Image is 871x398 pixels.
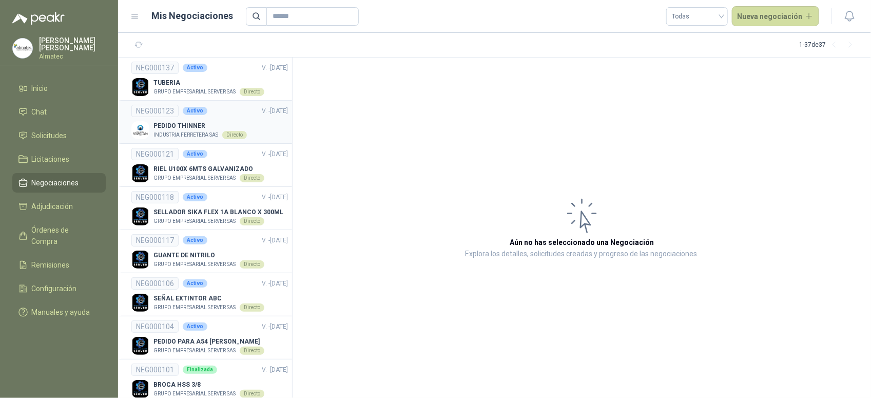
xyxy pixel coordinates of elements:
p: BROCA HSS 3/8 [153,380,264,390]
a: NEG000106ActivoV. -[DATE] Company LogoSEÑAL EXTINTOR ABCGRUPO EMPRESARIAL SERVER SASDirecto [131,277,288,312]
div: Activo [183,193,207,201]
button: Nueva negociación [732,6,820,27]
img: Company Logo [131,207,149,225]
h3: Aún no has seleccionado una Negociación [510,237,654,248]
img: Company Logo [131,294,149,312]
span: Manuales y ayuda [32,307,90,318]
img: Company Logo [131,164,149,182]
div: Activo [183,107,207,115]
p: PEDIDO PARA A54 [PERSON_NAME] [153,337,264,347]
div: 1 - 37 de 37 [799,37,859,53]
p: GUANTE DE NITRILO [153,251,264,260]
div: Directo [240,260,264,269]
span: Licitaciones [32,154,70,165]
span: Órdenes de Compra [32,224,96,247]
p: Almatec [39,53,106,60]
div: Directo [240,217,264,225]
span: Adjudicación [32,201,73,212]
div: NEG000121 [131,148,179,160]
a: NEG000137ActivoV. -[DATE] Company LogoTUBERIAGRUPO EMPRESARIAL SERVER SASDirecto [131,62,288,96]
a: Inicio [12,79,106,98]
span: V. - [DATE] [262,194,288,201]
p: TUBERIA [153,78,264,88]
h1: Mis Negociaciones [152,9,234,23]
span: V. - [DATE] [262,323,288,330]
div: NEG000117 [131,234,179,247]
a: NEG000104ActivoV. -[DATE] Company LogoPEDIDO PARA A54 [PERSON_NAME]GRUPO EMPRESARIAL SERVER SASDi... [131,320,288,355]
a: Manuales y ayuda [12,302,106,322]
div: Directo [240,304,264,312]
span: V. - [DATE] [262,280,288,287]
div: NEG000106 [131,277,179,290]
p: PEDIDO THINNER [153,121,247,131]
img: Company Logo [13,39,32,58]
a: Solicitudes [12,126,106,145]
a: Chat [12,102,106,122]
p: GRUPO EMPRESARIAL SERVER SAS [153,347,236,355]
span: V. - [DATE] [262,366,288,373]
div: Activo [183,150,207,158]
span: V. - [DATE] [262,237,288,244]
a: NEG000121ActivoV. -[DATE] Company LogoRIEL U100X 6MTS GALVANIZADOGRUPO EMPRESARIAL SERVER SASDirecto [131,148,288,182]
span: Negociaciones [32,177,79,188]
img: Company Logo [131,78,149,96]
div: Directo [240,88,264,96]
p: GRUPO EMPRESARIAL SERVER SAS [153,390,236,398]
img: Logo peakr [12,12,65,25]
a: Configuración [12,279,106,298]
a: NEG000101FinalizadaV. -[DATE] Company LogoBROCA HSS 3/8GRUPO EMPRESARIAL SERVER SASDirecto [131,364,288,398]
div: NEG000137 [131,62,179,74]
div: NEG000123 [131,105,179,117]
span: V. - [DATE] [262,64,288,71]
a: NEG000118ActivoV. -[DATE] Company LogoSELLADOR SIKA FLEX 1A BLANCO X 300MLGRUPO EMPRESARIAL SERVE... [131,191,288,225]
p: GRUPO EMPRESARIAL SERVER SAS [153,304,236,312]
span: Configuración [32,283,77,294]
img: Company Logo [131,121,149,139]
div: Directo [222,131,247,139]
div: Directo [240,174,264,182]
a: Licitaciones [12,149,106,169]
a: Negociaciones [12,173,106,193]
div: Activo [183,323,207,331]
div: Directo [240,390,264,398]
p: Explora los detalles, solicitudes creadas y progreso de las negociaciones. [465,248,699,260]
a: Remisiones [12,255,106,275]
p: RIEL U100X 6MTS GALVANIZADO [153,164,264,174]
div: NEG000118 [131,191,179,203]
p: GRUPO EMPRESARIAL SERVER SAS [153,260,236,269]
a: NEG000123ActivoV. -[DATE] Company LogoPEDIDO THINNERINDUSTRIA FERRETERA SASDirecto [131,105,288,139]
a: Adjudicación [12,197,106,216]
span: V. - [DATE] [262,107,288,115]
div: Directo [240,347,264,355]
p: GRUPO EMPRESARIAL SERVER SAS [153,217,236,225]
span: V. - [DATE] [262,150,288,158]
div: Activo [183,279,207,288]
p: [PERSON_NAME] [PERSON_NAME] [39,37,106,51]
div: NEG000101 [131,364,179,376]
div: Activo [183,236,207,244]
img: Company Logo [131,337,149,355]
span: Solicitudes [32,130,67,141]
p: SEÑAL EXTINTOR ABC [153,294,264,304]
a: NEG000117ActivoV. -[DATE] Company LogoGUANTE DE NITRILOGRUPO EMPRESARIAL SERVER SASDirecto [131,234,288,269]
p: SELLADOR SIKA FLEX 1A BLANCO X 300ML [153,207,283,217]
div: NEG000104 [131,320,179,333]
p: GRUPO EMPRESARIAL SERVER SAS [153,174,236,182]
span: Todas [672,9,722,24]
span: Inicio [32,83,48,94]
span: Chat [32,106,47,118]
span: Remisiones [32,259,70,271]
img: Company Logo [131,380,149,398]
p: GRUPO EMPRESARIAL SERVER SAS [153,88,236,96]
img: Company Logo [131,251,149,269]
a: Órdenes de Compra [12,220,106,251]
div: Finalizada [183,366,217,374]
div: Activo [183,64,207,72]
p: INDUSTRIA FERRETERA SAS [153,131,218,139]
